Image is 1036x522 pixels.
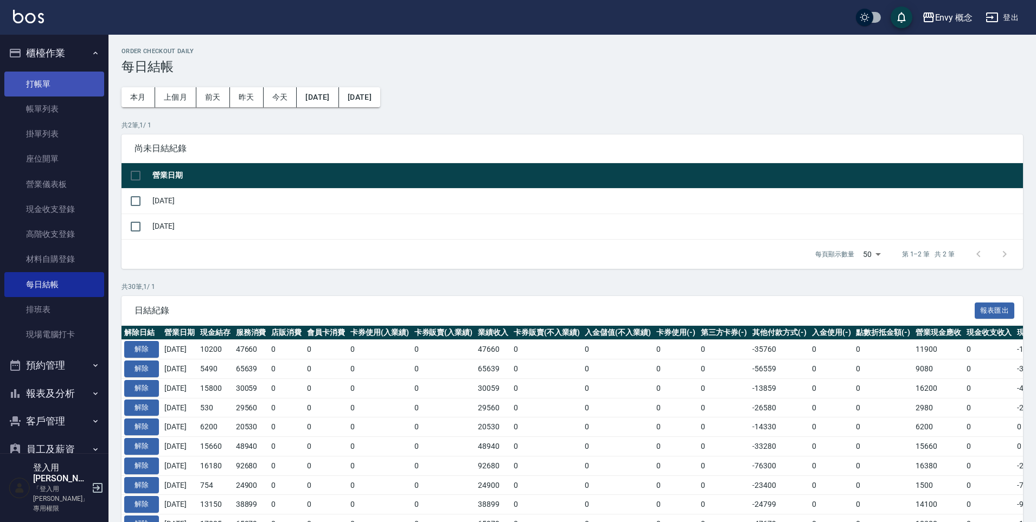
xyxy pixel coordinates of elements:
[33,462,88,484] h5: 登入用[PERSON_NAME]
[475,359,511,379] td: 65639
[654,495,698,514] td: 0
[348,456,412,475] td: 0
[121,120,1023,130] p: 共 2 筆, 1 / 1
[348,398,412,417] td: 0
[750,359,809,379] td: -56559
[913,417,964,437] td: 6200
[412,437,476,456] td: 0
[913,437,964,456] td: 15660
[197,417,233,437] td: 6200
[412,359,476,379] td: 0
[412,456,476,475] td: 0
[4,379,104,408] button: 報表及分析
[475,495,511,514] td: 38899
[964,437,1015,456] td: 0
[197,326,233,340] th: 現金結存
[268,326,304,340] th: 店販消費
[853,475,913,495] td: 0
[4,172,104,197] a: 營業儀表板
[750,417,809,437] td: -14330
[124,399,159,416] button: 解除
[654,340,698,359] td: 0
[412,495,476,514] td: 0
[698,378,750,398] td: 0
[511,417,583,437] td: 0
[809,398,854,417] td: 0
[197,340,233,359] td: 10200
[918,7,977,29] button: Envy 概念
[511,378,583,398] td: 0
[124,341,159,358] button: 解除
[698,340,750,359] td: 0
[853,378,913,398] td: 0
[809,359,854,379] td: 0
[853,437,913,456] td: 0
[750,495,809,514] td: -24799
[124,418,159,435] button: 解除
[891,7,912,28] button: save
[582,398,654,417] td: 0
[809,417,854,437] td: 0
[582,340,654,359] td: 0
[197,495,233,514] td: 13150
[582,495,654,514] td: 0
[197,437,233,456] td: 15660
[511,359,583,379] td: 0
[475,475,511,495] td: 24900
[304,398,348,417] td: 0
[268,398,304,417] td: 0
[162,417,197,437] td: [DATE]
[304,495,348,514] td: 0
[297,87,338,107] button: [DATE]
[233,456,269,475] td: 92680
[197,359,233,379] td: 5490
[511,398,583,417] td: 0
[233,378,269,398] td: 30059
[582,475,654,495] td: 0
[750,326,809,340] th: 其他付款方式(-)
[853,340,913,359] td: 0
[511,495,583,514] td: 0
[233,475,269,495] td: 24900
[964,359,1015,379] td: 0
[33,484,88,513] p: 「登入用[PERSON_NAME]」專用權限
[4,96,104,121] a: 帳單列表
[654,475,698,495] td: 0
[698,398,750,417] td: 0
[913,326,964,340] th: 營業現金應收
[815,249,854,259] p: 每頁顯示數量
[698,417,750,437] td: 0
[348,378,412,398] td: 0
[4,407,104,435] button: 客戶管理
[475,326,511,340] th: 業績收入
[412,378,476,398] td: 0
[268,456,304,475] td: 0
[809,378,854,398] td: 0
[654,398,698,417] td: 0
[162,437,197,456] td: [DATE]
[809,340,854,359] td: 0
[750,378,809,398] td: -13859
[913,456,964,475] td: 16380
[809,437,854,456] td: 0
[230,87,264,107] button: 昨天
[654,417,698,437] td: 0
[121,282,1023,292] p: 共 30 筆, 1 / 1
[4,322,104,347] a: 現場電腦打卡
[162,475,197,495] td: [DATE]
[475,340,511,359] td: 47660
[853,359,913,379] td: 0
[124,438,159,455] button: 解除
[304,417,348,437] td: 0
[233,359,269,379] td: 65639
[348,437,412,456] td: 0
[339,87,380,107] button: [DATE]
[750,340,809,359] td: -35760
[304,326,348,340] th: 會員卡消費
[268,340,304,359] td: 0
[121,59,1023,74] h3: 每日結帳
[750,456,809,475] td: -76300
[654,359,698,379] td: 0
[4,247,104,272] a: 材料自購登錄
[162,378,197,398] td: [DATE]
